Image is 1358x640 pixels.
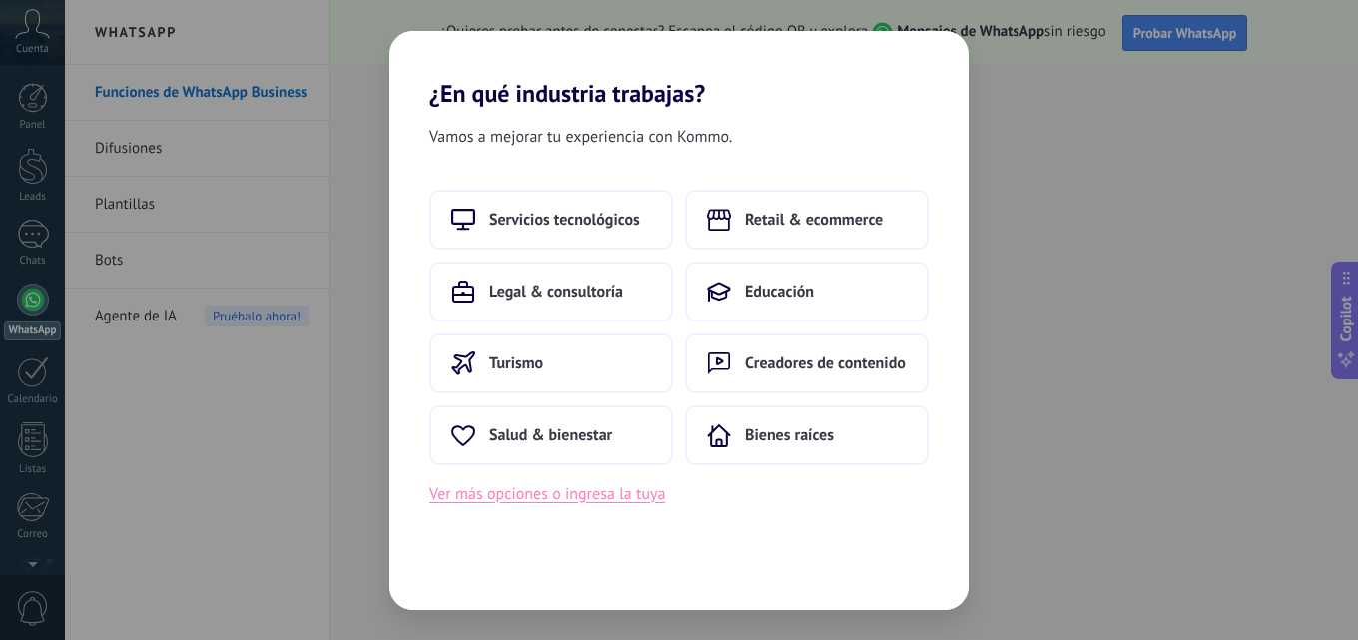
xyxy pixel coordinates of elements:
button: Servicios tecnológicos [429,190,673,250]
button: Turismo [429,333,673,393]
span: Servicios tecnológicos [489,210,640,230]
span: Educación [745,282,814,302]
button: Salud & bienestar [429,405,673,465]
button: Creadores de contenido [685,333,929,393]
span: Legal & consultoría [489,282,623,302]
span: Retail & ecommerce [745,210,883,230]
button: Educación [685,262,929,321]
h2: ¿En qué industria trabajas? [389,31,969,108]
span: Salud & bienestar [489,425,612,445]
span: Turismo [489,353,543,373]
button: Bienes raíces [685,405,929,465]
button: Ver más opciones o ingresa la tuya [429,481,665,507]
button: Retail & ecommerce [685,190,929,250]
span: Bienes raíces [745,425,834,445]
span: Vamos a mejorar tu experiencia con Kommo. [429,124,732,150]
span: Creadores de contenido [745,353,906,373]
button: Legal & consultoría [429,262,673,321]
